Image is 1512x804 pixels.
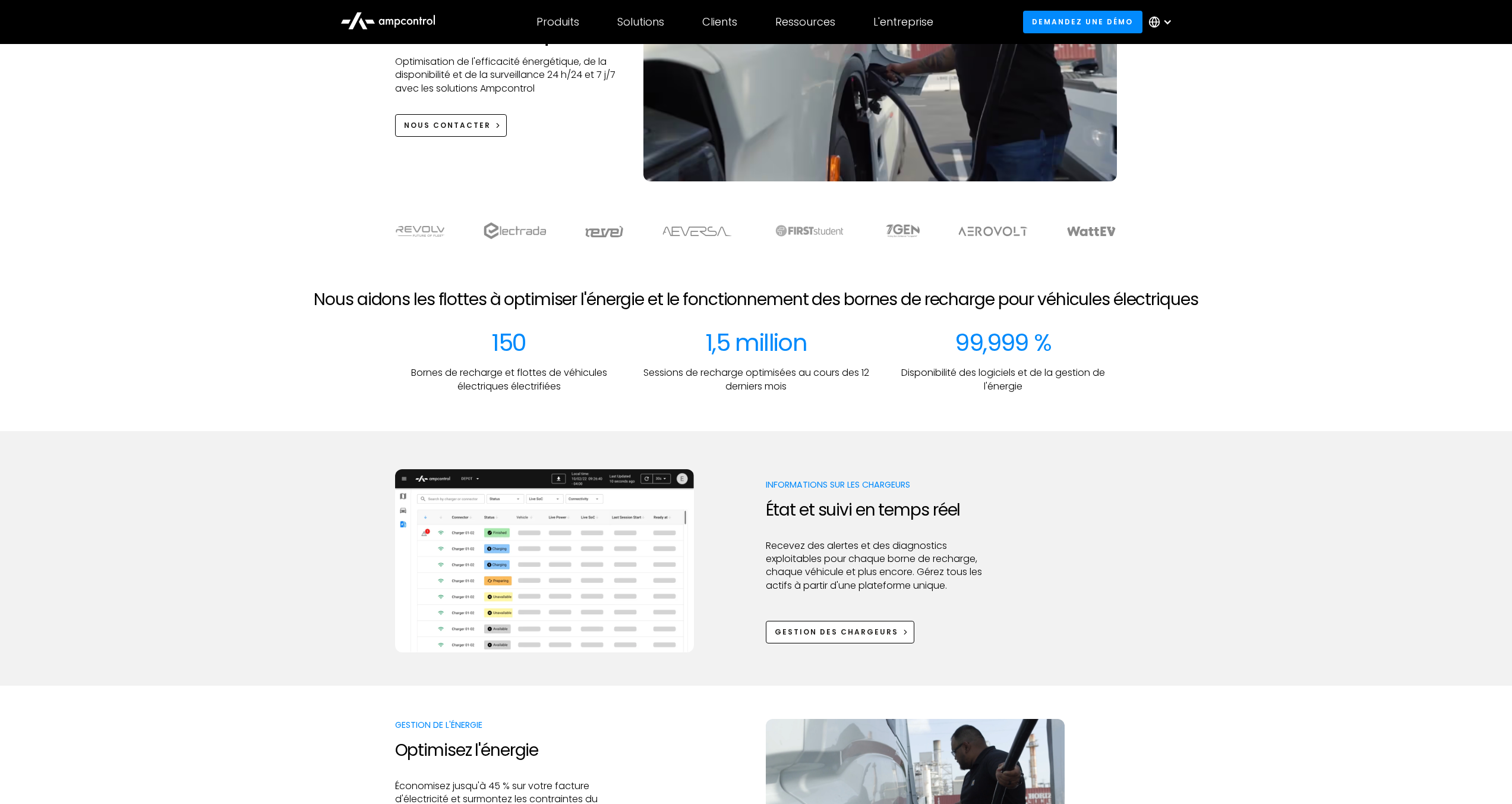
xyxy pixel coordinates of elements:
[873,15,933,29] div: L'entreprise
[1066,227,1116,236] img: WattEV logo
[314,290,1198,310] h2: Nous aidons les flottes à optimiser l'énergie et le fonctionnement des bornes de recharge pour vé...
[889,366,1118,393] p: Disponibilité des logiciels et de la gestion de l'énergie
[642,366,870,393] p: Sessions de recharge optimisées au cours des 12 derniers mois
[617,15,664,29] div: Solutions
[484,222,546,239] img: electrada logo
[958,227,1028,236] img: Aerovolt Logo
[395,740,624,761] h2: Optimisez l'énergie
[702,15,737,29] div: Clients
[766,479,995,491] p: Informations sur les chargeurs
[395,719,624,731] p: Gestion de l'énergie
[536,15,579,29] div: Produits
[395,55,620,95] p: Optimisation de l'efficacité énergétique, de la disponibilité et de la surveillance 24 h/24 et 7 ...
[775,15,835,29] div: Ressources
[395,114,507,136] a: NOUS CONTACTER
[705,328,807,357] div: 1,5 million
[404,120,491,131] div: NOUS CONTACTER
[395,366,623,393] p: Bornes de recharge et flottes de véhicules électriques électrifiées
[395,469,694,652] img: Système de gestion de recharge Ampcontrol EV pour un départ à l'heure
[766,539,995,593] p: Recevez des alertes et des diagnostics exploitables pour chaque borne de recharge, chaque véhicul...
[766,621,915,643] a: Gestion des chargeurs
[775,627,898,637] div: Gestion des chargeurs
[955,328,1051,357] div: 99,999 %
[1023,11,1142,33] a: Demandez une démo
[766,500,995,520] h2: État et suivi en temps réel
[491,328,526,357] div: 150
